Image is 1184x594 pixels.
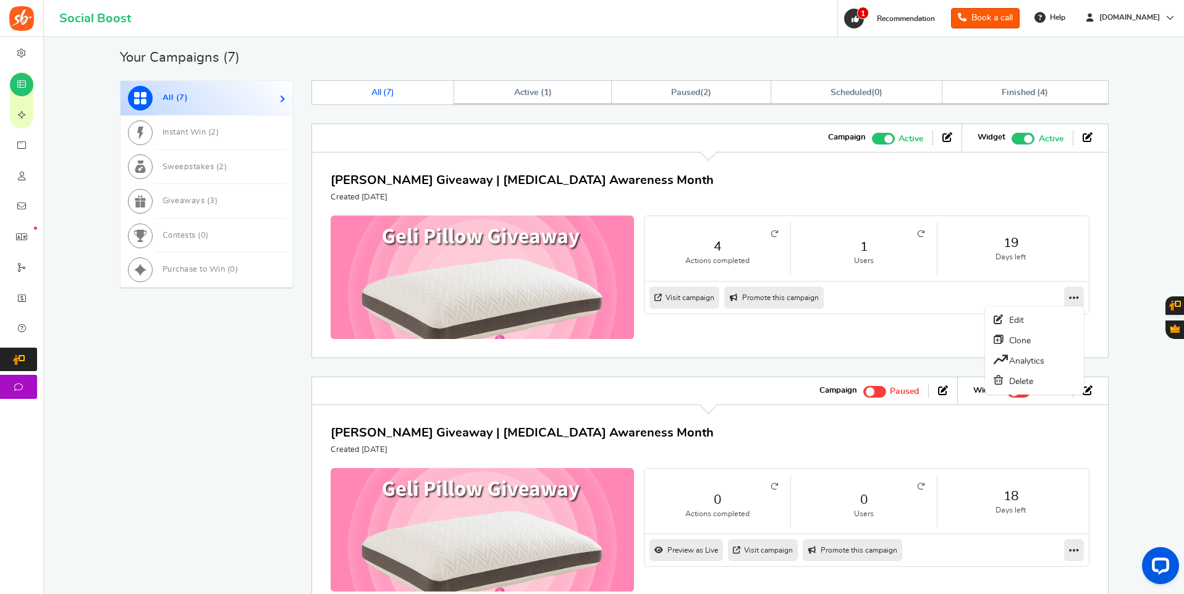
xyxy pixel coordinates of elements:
span: 3 [209,197,215,205]
small: Users [803,509,924,519]
a: [PERSON_NAME] Giveaway | [MEDICAL_DATA] Awareness Month [331,427,714,439]
h2: Your Campaigns ( ) [120,51,240,64]
span: Purchase to Win ( ) [163,266,239,274]
p: Created [DATE] [331,192,714,203]
span: Gratisfaction [1170,324,1180,333]
span: 4 [1040,88,1045,97]
h1: Social Boost [59,12,131,25]
span: Active [899,132,923,146]
a: Help [1030,7,1072,27]
a: Visit campaign [649,287,719,309]
small: Users [803,256,924,266]
a: Analytics [989,350,1080,370]
a: Promote this campaign [803,539,902,561]
small: Actions completed [657,509,778,519]
li: 19 [937,222,1084,275]
a: Clone [989,330,1080,350]
span: [DOMAIN_NAME] [1094,12,1165,23]
strong: Widget [973,385,1001,396]
span: ( ) [671,88,711,97]
img: Social Boost [9,6,34,31]
button: Gratisfaction [1165,320,1184,339]
span: All ( ) [371,88,395,97]
span: 7 [227,51,235,64]
strong: Campaign [828,132,866,143]
span: 2 [703,88,708,97]
a: [PERSON_NAME] Giveaway | [MEDICAL_DATA] Awareness Month [331,174,714,186]
a: Delete [989,370,1080,391]
span: 2 [219,163,224,171]
span: 0 [874,88,879,97]
span: Sweepstakes ( ) [163,163,227,171]
li: Widget activated [964,383,1073,398]
a: 0 [803,491,924,509]
span: 1 [857,7,869,19]
span: Help [1047,12,1065,23]
span: 0 [230,266,235,274]
li: Widget activated [968,130,1073,145]
span: Contests ( ) [163,232,209,240]
strong: Campaign [819,385,857,396]
small: Actions completed [657,256,778,266]
a: Promote this campaign [724,287,824,309]
span: Finished ( ) [1002,88,1048,97]
span: All ( ) [163,94,188,102]
a: Edit [989,310,1080,330]
iframe: LiveChat chat widget [1132,542,1184,594]
a: Book a call [951,8,1020,28]
small: Days left [950,252,1072,262]
a: Visit campaign [728,539,798,561]
span: Scheduled [831,88,871,97]
a: 1 [803,238,924,256]
span: 1 [544,88,549,97]
a: 4 [657,238,778,256]
small: Days left [950,505,1072,516]
span: Paused [890,387,919,396]
strong: Widget [978,132,1005,143]
span: 7 [386,88,391,97]
span: Instant Win ( ) [163,128,219,136]
span: Active [1039,132,1063,146]
span: Giveaways ( ) [163,197,218,205]
span: ( ) [831,88,882,97]
span: Active ( ) [514,88,552,97]
li: 18 [937,475,1084,527]
a: 1 Recommendation [843,9,941,28]
span: Paused [671,88,700,97]
span: Recommendation [877,15,935,22]
span: 2 [211,128,216,136]
span: 0 [201,232,206,240]
a: Preview as Live [649,539,723,561]
a: 0 [657,491,778,509]
span: 7 [179,94,185,102]
p: Created [DATE] [331,445,714,456]
em: New [34,227,37,230]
